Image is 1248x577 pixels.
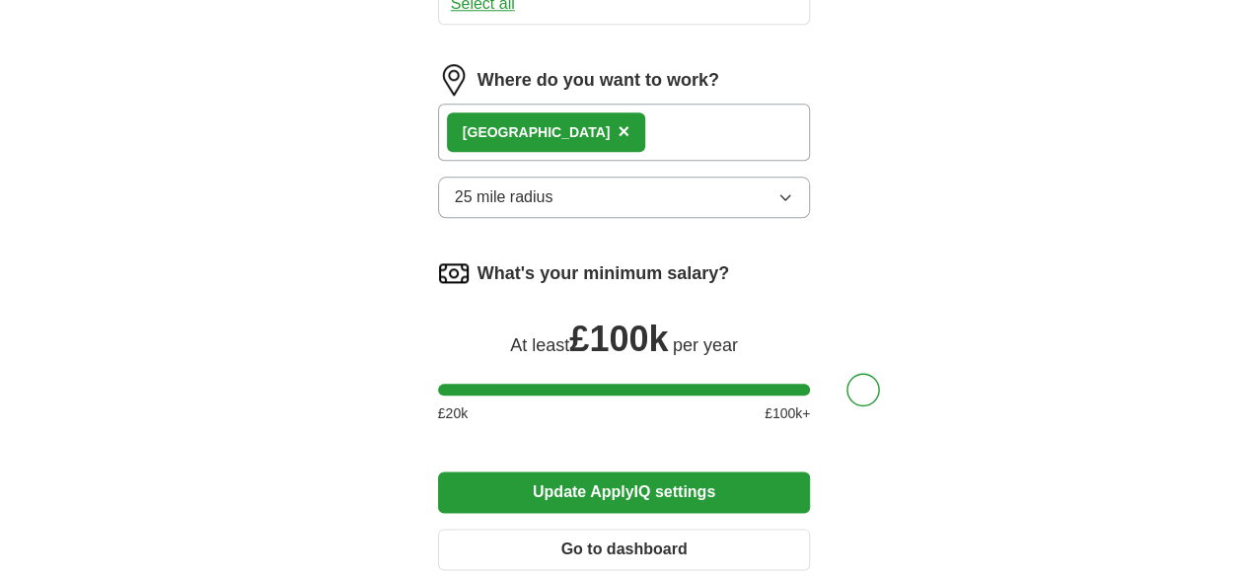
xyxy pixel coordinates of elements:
[510,335,569,355] span: At least
[438,403,468,424] span: £ 20 k
[438,257,470,289] img: salary.png
[569,319,668,359] span: £ 100k
[438,471,811,513] button: Update ApplyIQ settings
[765,403,810,424] span: £ 100 k+
[477,260,729,287] label: What's your minimum salary?
[618,117,629,147] button: ×
[618,120,629,142] span: ×
[455,185,553,209] span: 25 mile radius
[477,67,719,94] label: Where do you want to work?
[438,64,470,96] img: location.png
[673,335,738,355] span: per year
[438,177,811,218] button: 25 mile radius
[463,122,611,143] div: [GEOGRAPHIC_DATA]
[438,529,811,570] button: Go to dashboard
